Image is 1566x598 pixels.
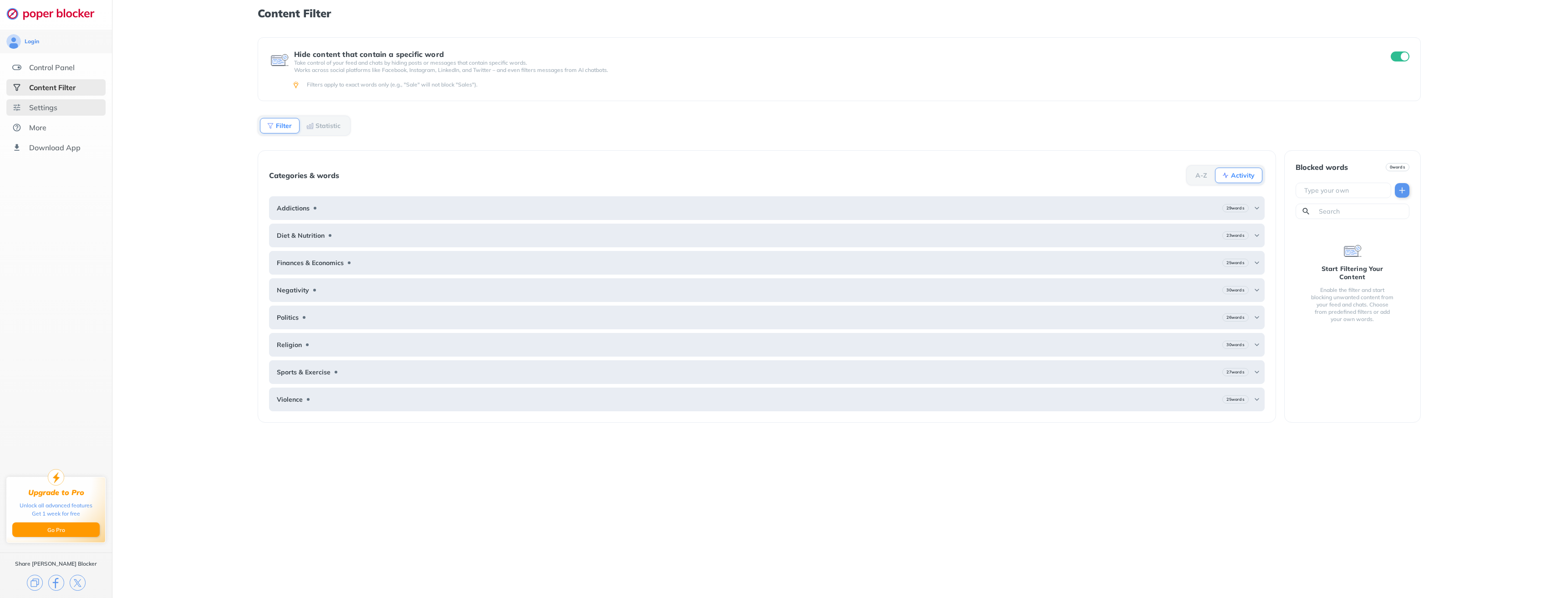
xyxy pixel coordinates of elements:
div: Download App [29,143,81,152]
div: Start Filtering Your Content [1310,265,1395,281]
img: download-app.svg [12,143,21,152]
b: 30 words [1226,287,1244,293]
div: Unlock all advanced features [20,501,92,510]
img: facebook.svg [48,575,64,591]
div: Share [PERSON_NAME] Blocker [15,560,97,567]
b: 23 words [1226,232,1244,239]
img: about.svg [12,123,21,132]
img: avatar.svg [6,34,21,49]
div: Hide content that contain a specific word [294,50,1374,58]
b: Finances & Economics [277,259,344,266]
div: More [29,123,46,132]
img: features.svg [12,63,21,72]
b: Diet & Nutrition [277,232,325,239]
div: Categories & words [269,171,339,179]
img: Activity [1222,172,1229,179]
b: Violence [277,396,303,403]
b: 30 words [1226,342,1244,348]
div: Enable the filter and start blocking unwanted content from your feed and chats. Choose from prede... [1310,286,1395,323]
button: Go Pro [12,522,100,537]
b: Addictions [277,204,310,212]
img: x.svg [70,575,86,591]
b: 25 words [1226,396,1244,403]
img: upgrade-to-pro.svg [48,469,64,486]
b: A-Z [1195,173,1207,178]
img: social-selected.svg [12,83,21,92]
div: Control Panel [29,63,75,72]
div: Get 1 week for free [32,510,80,518]
b: 25 words [1226,260,1244,266]
b: Sports & Exercise [277,368,330,376]
div: Login [25,38,39,45]
img: settings.svg [12,103,21,112]
img: Filter [267,122,274,129]
div: Content Filter [29,83,76,92]
input: Type your own [1303,186,1387,195]
b: 27 words [1226,369,1244,375]
img: logo-webpage.svg [6,7,104,20]
b: Politics [277,314,299,321]
input: Search [1318,207,1405,216]
b: Filter [276,123,292,128]
b: Activity [1231,173,1255,178]
b: 26 words [1226,314,1244,321]
img: Statistic [306,122,314,129]
div: Filters apply to exact words only (e.g., "Sale" will not block "Sales"). [307,81,1408,88]
b: Negativity [277,286,309,294]
p: Take control of your feed and chats by hiding posts or messages that contain specific words. [294,59,1374,66]
img: copy.svg [27,575,43,591]
p: Works across social platforms like Facebook, Instagram, LinkedIn, and Twitter – and even filters ... [294,66,1374,74]
b: Religion [277,341,302,348]
b: 0 words [1390,164,1405,170]
h1: Content Filter [258,7,1420,19]
b: 29 words [1226,205,1244,211]
b: Statistic [315,123,341,128]
div: Upgrade to Pro [28,488,84,497]
div: Settings [29,103,57,112]
div: Blocked words [1296,163,1348,171]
